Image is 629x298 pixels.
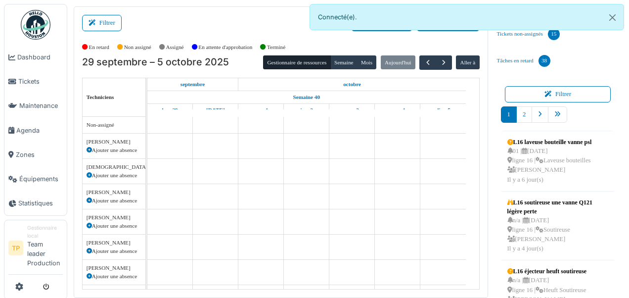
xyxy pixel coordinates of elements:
nav: pager [501,106,615,131]
button: Aller à [456,55,479,69]
a: 4 octobre 2025 [388,104,407,116]
label: Non assigné [124,43,151,51]
div: Non-assigné [87,121,141,129]
span: Agenda [16,126,63,135]
div: Ajouter une absence [87,171,141,180]
span: Maintenance [19,101,63,110]
label: Terminé [267,43,285,51]
label: En retard [89,43,109,51]
label: Assigné [166,43,184,51]
div: 01 | [DATE] ligne 16 | Laveuse bouteilles [PERSON_NAME] Il y a 6 jour(s) [507,147,592,185]
img: Badge_color-CXgf-gQk.svg [21,10,50,40]
li: Team leader Production [27,224,63,272]
div: 38 [539,55,550,67]
a: Tickets non-assignés [493,21,564,48]
div: L16 soutireuse une vanne Q121 légère perte [507,198,609,216]
a: Tâches en retard [493,48,554,74]
a: TP Gestionnaire localTeam leader Production [8,224,63,274]
a: Maintenance [4,94,67,118]
button: Filtrer [82,15,122,31]
li: TP [8,241,23,255]
div: n/a | [DATE] ligne 16 | Soutireuse [PERSON_NAME] Il y a 4 jour(s) [507,216,609,254]
h2: 29 septembre – 5 octobre 2025 [82,56,229,68]
a: 2 octobre 2025 [298,104,315,116]
div: [DEMOGRAPHIC_DATA][PERSON_NAME] [87,163,141,171]
a: 2 [516,106,532,123]
button: Mois [357,55,377,69]
a: Équipements [4,167,67,191]
a: 3 octobre 2025 [343,104,361,116]
a: 1 octobre 2025 [251,104,270,116]
button: Suivant [436,55,452,70]
button: Filtrer [505,86,611,102]
div: 15 [548,28,560,40]
a: Statistiques [4,191,67,215]
a: Zones [4,143,67,167]
button: Gestionnaire de ressources [263,55,330,69]
div: [PERSON_NAME] [87,213,141,222]
span: Techniciens [87,94,114,100]
div: Connecté(e). [310,4,624,30]
a: L16 soutireuse une vanne Q121 légère perte n/a |[DATE] ligne 16 |Soutireuse [PERSON_NAME]Il y a 4... [505,196,611,256]
a: Dashboard [4,45,67,69]
div: L16 éjecteur heuft soutireuse [507,267,587,276]
span: Statistiques [18,199,63,208]
span: Équipements [19,174,63,184]
div: Ajouter une absence [87,222,141,230]
button: Précédent [419,55,436,70]
span: Dashboard [17,52,63,62]
div: Ajouter une absence [87,146,141,154]
div: Ajouter une absence [87,272,141,281]
div: [PERSON_NAME] [87,188,141,197]
span: Tickets [18,77,63,86]
a: 29 septembre 2025 [159,104,180,116]
a: Agenda [4,118,67,143]
div: [PERSON_NAME] [87,138,141,146]
div: Ajouter une absence [87,247,141,255]
span: Zones [16,150,63,159]
a: 29 septembre 2025 [178,78,208,91]
div: Ajouter une absence [87,197,141,205]
button: Semaine [330,55,358,69]
div: Gestionnaire local [27,224,63,240]
a: 1 octobre 2025 [341,78,363,91]
a: 30 septembre 2025 [204,104,227,116]
div: [PERSON_NAME] [87,239,141,247]
div: [PERSON_NAME] [87,264,141,272]
a: 1 [501,106,517,123]
button: Close [601,4,624,31]
button: Aujourd'hui [381,55,415,69]
a: 5 octobre 2025 [433,104,453,116]
a: Tickets [4,69,67,94]
div: L16 laveuse bouteille vanne psl [507,138,592,147]
label: En attente d'approbation [198,43,252,51]
a: L16 laveuse bouteille vanne psl 01 |[DATE] ligne 16 |Laveuse bouteilles [PERSON_NAME]Il y a 6 jou... [505,135,594,187]
a: Semaine 40 [291,91,322,103]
